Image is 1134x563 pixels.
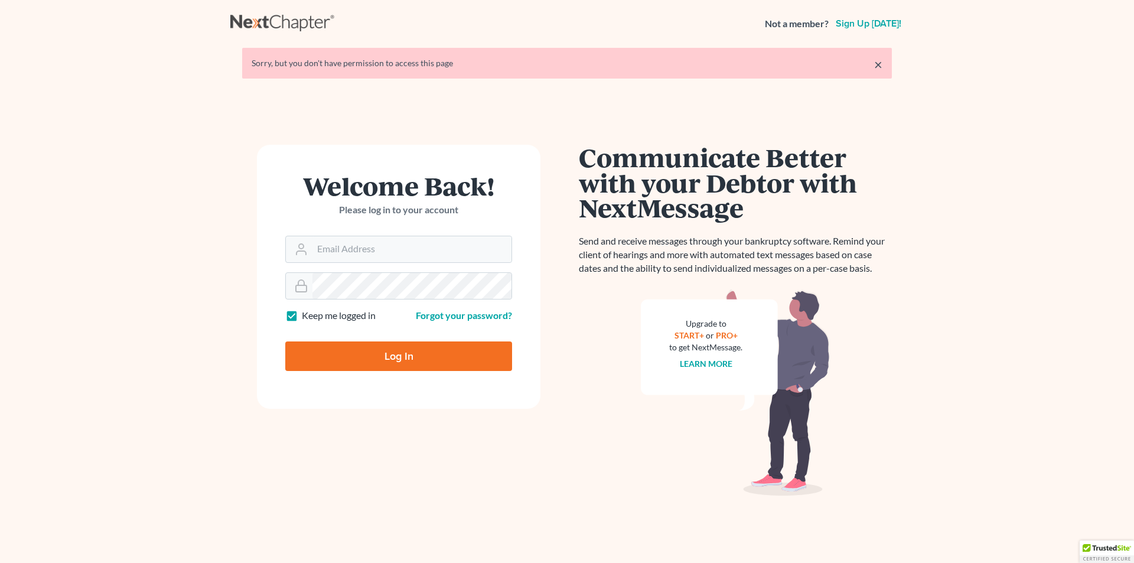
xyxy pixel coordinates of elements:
input: Log In [285,341,512,371]
a: Sign up [DATE]! [833,19,904,28]
input: Email Address [312,236,511,262]
a: Forgot your password? [416,310,512,321]
p: Send and receive messages through your bankruptcy software. Remind your client of hearings and mo... [579,235,892,275]
strong: Not a member? [765,17,829,31]
a: × [874,57,882,71]
h1: Communicate Better with your Debtor with NextMessage [579,145,892,220]
div: Sorry, but you don't have permission to access this page [252,57,882,69]
a: PRO+ [716,330,738,340]
img: nextmessage_bg-59042aed3d76b12b5cd301f8e5b87938c9018125f34e5fa2b7a6b67550977c72.svg [641,289,830,496]
a: Learn more [680,359,732,369]
p: Please log in to your account [285,203,512,217]
div: to get NextMessage. [669,341,742,353]
div: TrustedSite Certified [1080,541,1134,563]
h1: Welcome Back! [285,173,512,198]
span: or [706,330,714,340]
label: Keep me logged in [302,309,376,323]
a: START+ [674,330,704,340]
div: Upgrade to [669,318,742,330]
